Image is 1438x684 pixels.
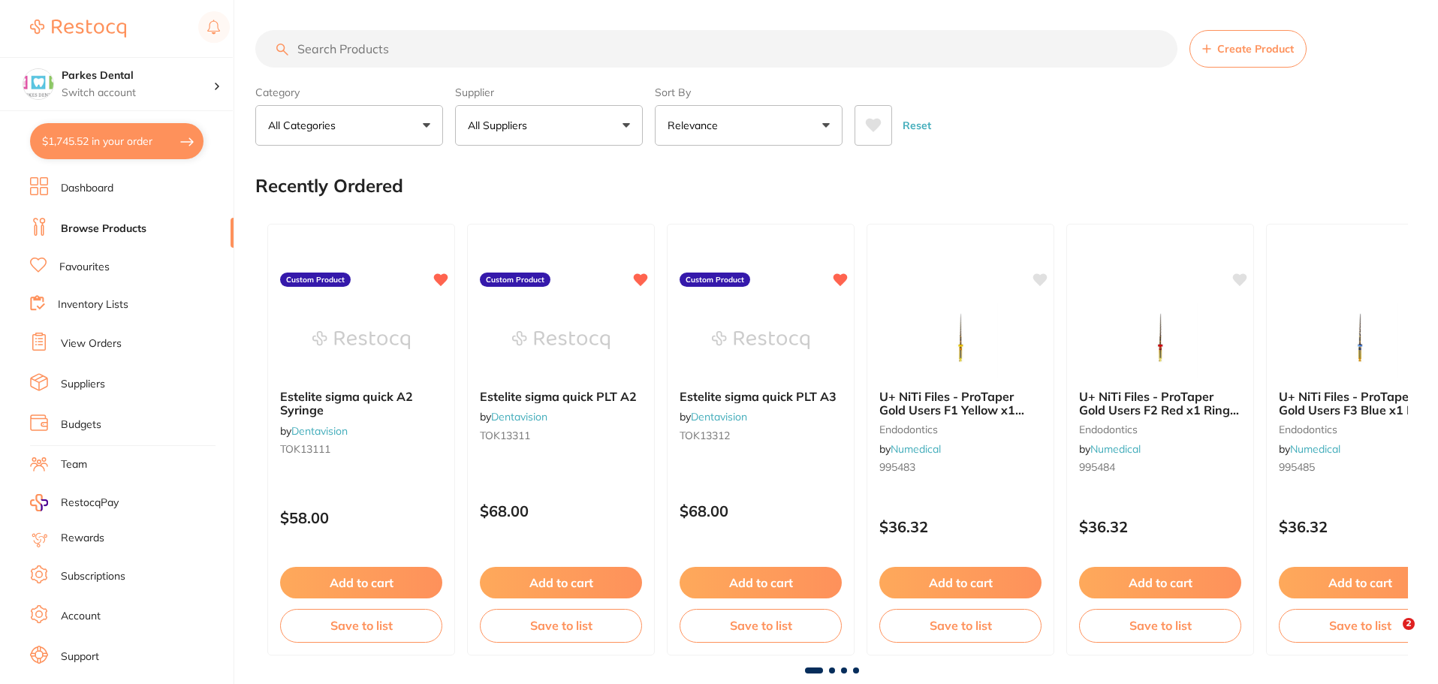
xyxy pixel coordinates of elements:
[480,502,642,520] p: $68.00
[61,609,101,624] a: Account
[61,377,105,392] a: Suppliers
[1311,303,1409,378] img: U+ NiTi Files - ProTaper Gold Users F3 Blue x1 Ring, 25mm
[255,86,443,99] label: Category
[480,567,642,598] button: Add to cart
[62,86,213,101] p: Switch account
[61,336,122,351] a: View Orders
[23,69,53,99] img: Parkes Dental
[712,303,809,378] img: Estelite sigma quick PLT A3
[879,609,1042,642] button: Save to list
[680,567,842,598] button: Add to cart
[879,461,1042,473] small: 995483
[1079,461,1241,473] small: 995484
[1217,43,1294,55] span: Create Product
[468,118,533,133] p: All Suppliers
[898,105,936,146] button: Reset
[1372,618,1408,654] iframe: Intercom live chat
[1079,567,1241,598] button: Add to cart
[1189,30,1307,68] button: Create Product
[30,11,126,46] a: Restocq Logo
[480,273,550,288] label: Custom Product
[58,297,128,312] a: Inventory Lists
[61,496,119,511] span: RestocqPay
[1290,442,1340,456] a: Numedical
[891,442,941,456] a: Numedical
[879,390,1042,417] b: U+ NiTi Files - ProTaper Gold Users F1 Yellow x1 Ring, 25mm
[312,303,410,378] img: Estelite sigma quick A2 Syringe
[512,303,610,378] img: Estelite sigma quick PLT A2
[30,123,203,159] button: $1,745.52 in your order
[62,68,213,83] h4: Parkes Dental
[30,494,119,511] a: RestocqPay
[61,417,101,432] a: Budgets
[680,410,747,423] span: by
[255,176,403,197] h2: Recently Ordered
[280,609,442,642] button: Save to list
[1090,442,1141,456] a: Numedical
[1279,442,1340,456] span: by
[61,457,87,472] a: Team
[1079,423,1241,435] small: endodontics
[668,118,724,133] p: Relevance
[680,609,842,642] button: Save to list
[61,569,125,584] a: Subscriptions
[480,390,642,403] b: Estelite sigma quick PLT A2
[61,181,113,196] a: Dashboard
[655,86,843,99] label: Sort By
[1079,390,1241,417] b: U+ NiTi Files - ProTaper Gold Users F2 Red x1 Ring, 25mm
[30,494,48,511] img: RestocqPay
[480,410,547,423] span: by
[655,105,843,146] button: Relevance
[280,567,442,598] button: Add to cart
[59,260,110,275] a: Favourites
[255,30,1177,68] input: Search Products
[61,531,104,546] a: Rewards
[1079,609,1241,642] button: Save to list
[480,429,642,441] small: TOK13311
[1079,442,1141,456] span: by
[280,390,442,417] b: Estelite sigma quick A2 Syringe
[480,609,642,642] button: Save to list
[280,273,351,288] label: Custom Product
[255,105,443,146] button: All Categories
[1403,618,1415,630] span: 2
[280,443,442,455] small: TOK13111
[680,273,750,288] label: Custom Product
[1111,303,1209,378] img: U+ NiTi Files - ProTaper Gold Users F2 Red x1 Ring, 25mm
[879,442,941,456] span: by
[280,509,442,526] p: $58.00
[268,118,342,133] p: All Categories
[1079,518,1241,535] p: $36.32
[680,502,842,520] p: $68.00
[879,423,1042,435] small: endodontics
[280,424,348,438] span: by
[61,649,99,664] a: Support
[912,303,1009,378] img: U+ NiTi Files - ProTaper Gold Users F1 Yellow x1 Ring, 25mm
[455,86,643,99] label: Supplier
[491,410,547,423] a: Dentavision
[680,429,842,441] small: TOK13312
[291,424,348,438] a: Dentavision
[455,105,643,146] button: All Suppliers
[30,20,126,38] img: Restocq Logo
[61,221,146,237] a: Browse Products
[879,518,1042,535] p: $36.32
[691,410,747,423] a: Dentavision
[680,390,842,403] b: Estelite sigma quick PLT A3
[879,567,1042,598] button: Add to cart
